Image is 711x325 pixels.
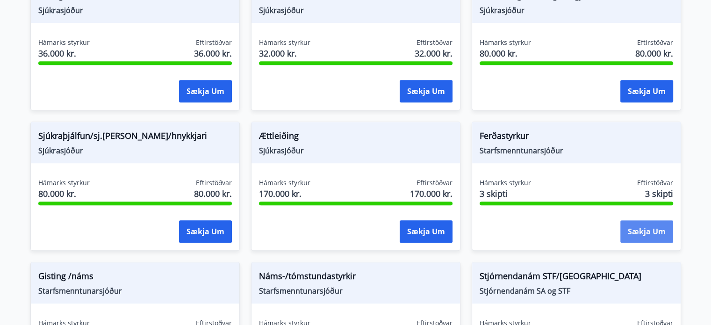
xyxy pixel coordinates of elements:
[480,145,673,156] span: Starfsmenntunarsjóður
[259,188,310,200] span: 170.000 kr.
[480,130,673,145] span: Ferðastyrkur
[400,220,452,243] button: Sækja um
[259,178,310,188] span: Hámarks styrkur
[645,188,673,200] span: 3 skipti
[196,38,232,47] span: Eftirstöðvar
[38,178,90,188] span: Hámarks styrkur
[410,188,452,200] span: 170.000 kr.
[194,47,232,59] span: 36.000 kr.
[637,178,673,188] span: Eftirstöðvar
[38,188,90,200] span: 80.000 kr.
[480,286,673,296] span: Stjórnendanám SA og STF
[38,5,232,15] span: Sjúkrasjóður
[480,178,531,188] span: Hámarks styrkur
[194,188,232,200] span: 80.000 kr.
[635,47,673,59] span: 80.000 kr.
[179,80,232,102] button: Sækja um
[38,38,90,47] span: Hámarks styrkur
[259,130,452,145] span: Ættleiðing
[259,270,452,286] span: Náms-/tómstundastyrkir
[259,38,310,47] span: Hámarks styrkur
[259,47,310,59] span: 32.000 kr.
[620,220,673,243] button: Sækja um
[259,145,452,156] span: Sjúkrasjóður
[480,47,531,59] span: 80.000 kr.
[637,38,673,47] span: Eftirstöðvar
[196,178,232,188] span: Eftirstöðvar
[259,5,452,15] span: Sjúkrasjóður
[417,38,452,47] span: Eftirstöðvar
[179,220,232,243] button: Sækja um
[400,80,452,102] button: Sækja um
[38,130,232,145] span: Sjúkraþjálfun/sj.[PERSON_NAME]/hnykkjari
[480,5,673,15] span: Sjúkrasjóður
[38,47,90,59] span: 36.000 kr.
[38,270,232,286] span: Gisting /náms
[38,145,232,156] span: Sjúkrasjóður
[38,286,232,296] span: Starfsmenntunarsjóður
[480,38,531,47] span: Hámarks styrkur
[480,270,673,286] span: Stjórnendanám STF/[GEOGRAPHIC_DATA]
[417,178,452,188] span: Eftirstöðvar
[480,188,531,200] span: 3 skipti
[259,286,452,296] span: Starfsmenntunarsjóður
[415,47,452,59] span: 32.000 kr.
[620,80,673,102] button: Sækja um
